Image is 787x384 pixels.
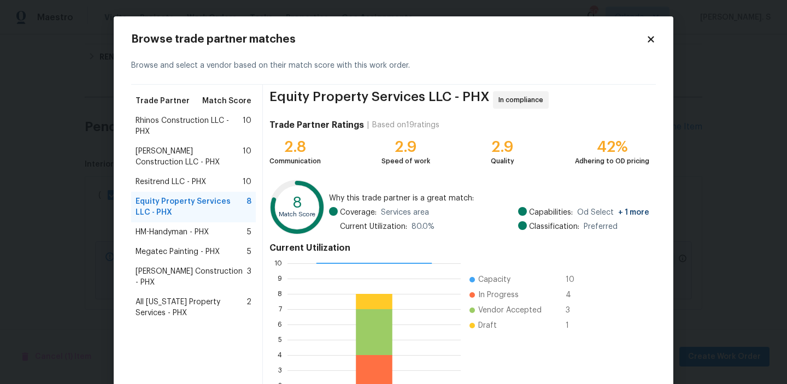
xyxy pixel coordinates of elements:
[529,207,573,218] span: Capabilities:
[372,120,439,131] div: Based on 19 ratings
[618,209,649,216] span: + 1 more
[247,266,251,288] span: 3
[278,336,282,343] text: 5
[247,246,251,257] span: 5
[269,243,649,253] h4: Current Utilization
[584,221,618,232] span: Preferred
[329,193,649,204] span: Why this trade partner is a great match:
[498,94,548,105] span: In compliance
[566,305,583,316] span: 3
[279,306,282,312] text: 7
[246,196,251,218] span: 8
[478,320,497,331] span: Draft
[577,207,649,218] span: Od Select
[340,221,407,232] span: Current Utilization:
[136,115,243,137] span: Rhinos Construction LLC - PHX
[566,320,583,331] span: 1
[279,211,315,217] text: Match Score
[247,227,251,238] span: 5
[243,115,251,137] span: 10
[269,141,321,152] div: 2.8
[136,227,209,238] span: HM-Handyman - PHX
[575,156,649,167] div: Adhering to OD pricing
[278,352,282,358] text: 4
[364,120,372,131] div: |
[202,96,251,107] span: Match Score
[136,96,190,107] span: Trade Partner
[340,207,377,218] span: Coverage:
[136,246,220,257] span: Megatec Painting - PHX
[278,367,282,374] text: 3
[381,156,430,167] div: Speed of work
[491,156,514,167] div: Quality
[136,297,246,318] span: All [US_STATE] Property Services - PHX
[278,321,282,328] text: 6
[381,141,430,152] div: 2.9
[478,274,510,285] span: Capacity
[566,274,583,285] span: 10
[243,176,251,187] span: 10
[136,146,243,168] span: [PERSON_NAME] Construction LLC - PHX
[131,34,646,45] h2: Browse trade partner matches
[292,195,302,210] text: 8
[412,221,434,232] span: 80.0 %
[274,260,282,267] text: 10
[478,305,542,316] span: Vendor Accepted
[243,146,251,168] span: 10
[269,156,321,167] div: Communication
[491,141,514,152] div: 2.9
[278,291,282,297] text: 8
[566,290,583,300] span: 4
[529,221,579,232] span: Classification:
[269,91,490,109] span: Equity Property Services LLC - PHX
[131,47,656,85] div: Browse and select a vendor based on their match score with this work order.
[136,176,206,187] span: Resitrend LLC - PHX
[269,120,364,131] h4: Trade Partner Ratings
[381,207,429,218] span: Services area
[478,290,519,300] span: In Progress
[246,297,251,318] span: 2
[136,196,246,218] span: Equity Property Services LLC - PHX
[278,275,282,282] text: 9
[575,141,649,152] div: 42%
[136,266,247,288] span: [PERSON_NAME] Construction - PHX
